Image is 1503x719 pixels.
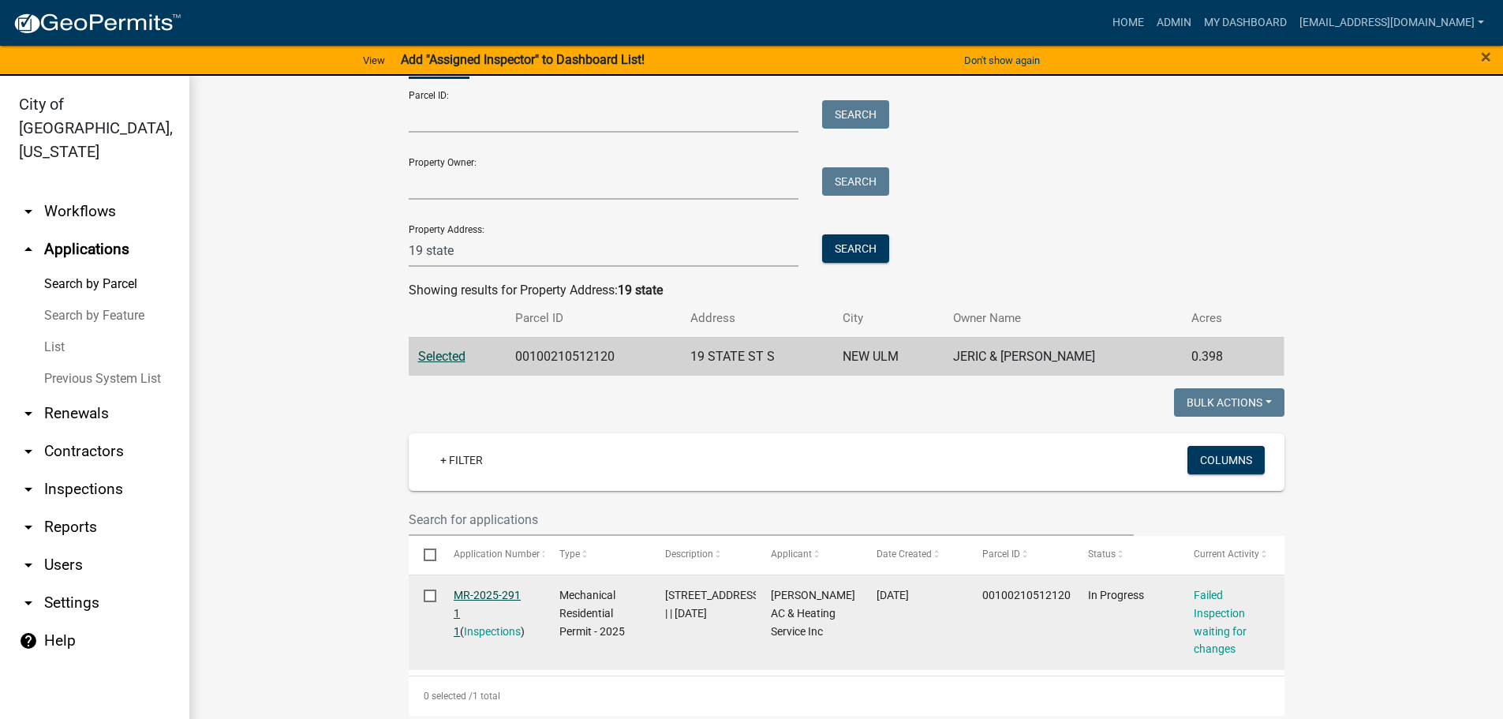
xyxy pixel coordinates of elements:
[454,586,529,640] div: ( )
[833,337,944,376] td: NEW ULM
[944,300,1181,337] th: Owner Name
[19,442,38,461] i: arrow_drop_down
[559,589,625,638] span: Mechanical Residential Permit - 2025
[1481,47,1491,66] button: Close
[822,234,889,263] button: Search
[862,536,967,574] datatable-header-cell: Date Created
[982,589,1071,601] span: 00100210512120
[1088,549,1116,560] span: Status
[409,504,1135,536] input: Search for applications
[1187,446,1265,474] button: Columns
[439,536,544,574] datatable-header-cell: Application Number
[944,337,1181,376] td: JERIC & [PERSON_NAME]
[1179,536,1284,574] datatable-header-cell: Current Activity
[559,549,580,560] span: Type
[401,52,645,67] strong: Add "Assigned Inspector" to Dashboard List!
[1073,536,1179,574] datatable-header-cell: Status
[877,589,909,601] span: 07/29/2025
[409,281,1284,300] div: Showing results for Property Address:
[1481,46,1491,68] span: ×
[19,404,38,423] i: arrow_drop_down
[982,549,1020,560] span: Parcel ID
[877,549,932,560] span: Date Created
[409,676,1284,716] div: 1 total
[958,47,1046,73] button: Don't show again
[1106,8,1150,38] a: Home
[665,549,713,560] span: Description
[1194,589,1247,655] a: Failed Inspection waiting for changes
[357,47,391,73] a: View
[409,536,439,574] datatable-header-cell: Select
[424,691,473,702] span: 0 selected /
[822,167,889,196] button: Search
[506,300,680,337] th: Parcel ID
[681,337,833,376] td: 19 STATE ST S
[19,594,38,612] i: arrow_drop_down
[771,589,855,638] span: Ron Holland AC & Heating Service Inc
[418,349,465,364] a: Selected
[19,480,38,499] i: arrow_drop_down
[454,549,540,560] span: Application Number
[1088,589,1144,601] span: In Progress
[967,536,1073,574] datatable-header-cell: Parcel ID
[1182,337,1256,376] td: 0.398
[1198,8,1293,38] a: My Dashboard
[618,283,663,298] strong: 19 state
[833,300,944,337] th: City
[650,536,756,574] datatable-header-cell: Description
[1174,388,1284,417] button: Bulk Actions
[1293,8,1490,38] a: [EMAIL_ADDRESS][DOMAIN_NAME]
[19,240,38,259] i: arrow_drop_up
[428,446,495,474] a: + Filter
[19,631,38,650] i: help
[19,202,38,221] i: arrow_drop_down
[19,518,38,537] i: arrow_drop_down
[1150,8,1198,38] a: Admin
[1182,300,1256,337] th: Acres
[544,536,650,574] datatable-header-cell: Type
[822,100,889,129] button: Search
[756,536,862,574] datatable-header-cell: Applicant
[681,300,833,337] th: Address
[1194,549,1259,560] span: Current Activity
[454,589,521,638] a: MR-2025-291 1 1
[19,556,38,575] i: arrow_drop_down
[464,625,521,638] a: Inspections
[665,589,762,620] span: 19 STATE ST S | | 07/29/2025
[771,549,812,560] span: Applicant
[506,337,680,376] td: 00100210512120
